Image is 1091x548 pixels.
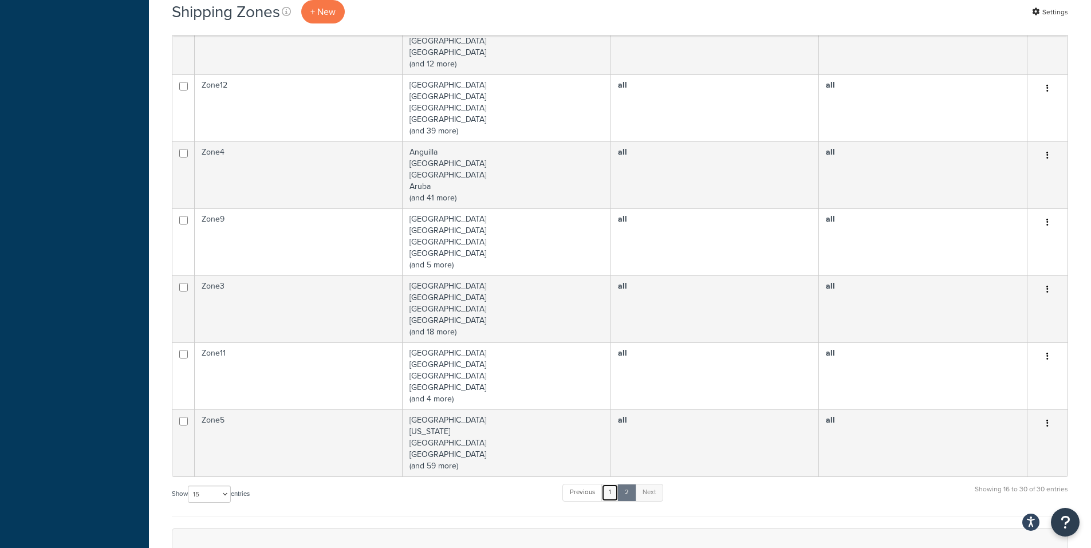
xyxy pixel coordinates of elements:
[562,484,602,501] a: Previous
[195,208,403,275] td: Zone9
[618,414,627,426] b: all
[403,7,611,74] td: [GEOGRAPHIC_DATA] [GEOGRAPHIC_DATA] [GEOGRAPHIC_DATA] [GEOGRAPHIC_DATA] (and 12 more)
[635,484,663,501] a: Next
[826,414,835,426] b: all
[826,146,835,158] b: all
[195,409,403,476] td: Zone5
[1032,4,1068,20] a: Settings
[403,208,611,275] td: [GEOGRAPHIC_DATA] [GEOGRAPHIC_DATA] [GEOGRAPHIC_DATA] [GEOGRAPHIC_DATA] (and 5 more)
[826,347,835,359] b: all
[618,146,627,158] b: all
[618,213,627,225] b: all
[403,141,611,208] td: Anguilla [GEOGRAPHIC_DATA] [GEOGRAPHIC_DATA] Aruba (and 41 more)
[403,409,611,476] td: [GEOGRAPHIC_DATA] [US_STATE] [GEOGRAPHIC_DATA] [GEOGRAPHIC_DATA] (and 59 more)
[618,79,627,91] b: all
[188,486,231,503] select: Showentries
[172,1,280,23] h1: Shipping Zones
[1051,508,1080,537] button: Open Resource Center
[195,275,403,342] td: Zone3
[195,342,403,409] td: Zone11
[618,280,627,292] b: all
[617,484,636,501] a: 2
[310,5,336,18] span: + New
[195,141,403,208] td: Zone4
[403,74,611,141] td: [GEOGRAPHIC_DATA] [GEOGRAPHIC_DATA] [GEOGRAPHIC_DATA] [GEOGRAPHIC_DATA] (and 39 more)
[618,347,627,359] b: all
[826,213,835,225] b: all
[826,79,835,91] b: all
[195,7,403,74] td: Zone2
[195,74,403,141] td: Zone12
[403,342,611,409] td: [GEOGRAPHIC_DATA] [GEOGRAPHIC_DATA] [GEOGRAPHIC_DATA] [GEOGRAPHIC_DATA] (and 4 more)
[403,275,611,342] td: [GEOGRAPHIC_DATA] [GEOGRAPHIC_DATA] [GEOGRAPHIC_DATA] [GEOGRAPHIC_DATA] (and 18 more)
[172,486,250,503] label: Show entries
[826,280,835,292] b: all
[601,484,619,501] a: 1
[975,483,1068,507] div: Showing 16 to 30 of 30 entries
